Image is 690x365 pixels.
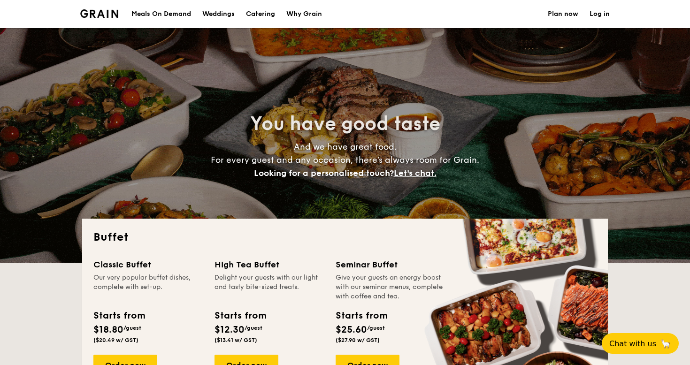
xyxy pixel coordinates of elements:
[367,325,385,331] span: /guest
[93,337,138,343] span: ($20.49 w/ GST)
[336,309,387,323] div: Starts from
[215,258,324,271] div: High Tea Buffet
[602,333,679,354] button: Chat with us🦙
[660,338,671,349] span: 🦙
[93,258,203,271] div: Classic Buffet
[215,324,245,335] span: $12.30
[609,339,656,348] span: Chat with us
[123,325,141,331] span: /guest
[93,230,597,245] h2: Buffet
[80,9,118,18] img: Grain
[93,324,123,335] span: $18.80
[93,273,203,301] div: Our very popular buffet dishes, complete with set-up.
[336,337,380,343] span: ($27.90 w/ GST)
[336,324,367,335] span: $25.60
[215,309,266,323] div: Starts from
[215,273,324,301] div: Delight your guests with our light and tasty bite-sized treats.
[93,309,145,323] div: Starts from
[394,168,437,178] span: Let's chat.
[336,258,445,271] div: Seminar Buffet
[215,337,257,343] span: ($13.41 w/ GST)
[80,9,118,18] a: Logotype
[336,273,445,301] div: Give your guests an energy boost with our seminar menus, complete with coffee and tea.
[245,325,262,331] span: /guest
